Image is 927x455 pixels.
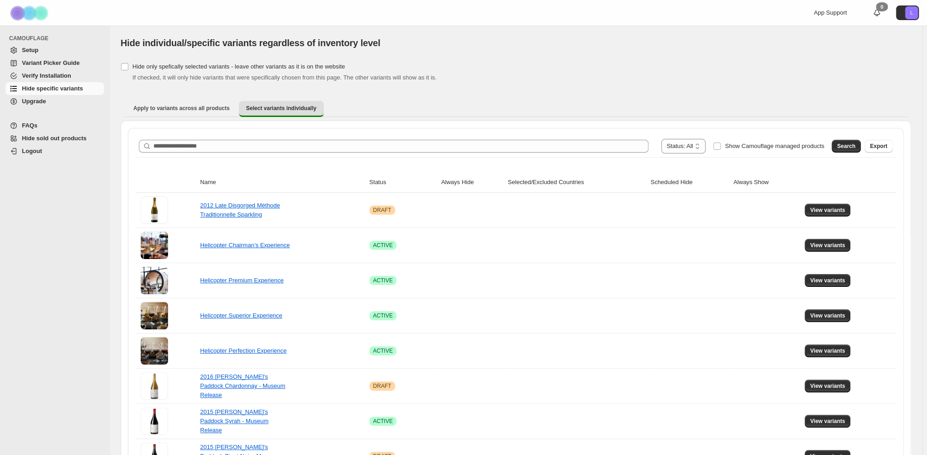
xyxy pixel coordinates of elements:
span: Logout [22,148,42,154]
a: Setup [5,44,104,57]
span: ACTIVE [373,312,393,319]
th: Selected/Excluded Countries [505,172,648,193]
span: View variants [810,277,845,284]
span: Select variants individually [246,105,316,112]
span: ACTIVE [373,418,393,425]
a: Logout [5,145,104,158]
span: View variants [810,382,845,390]
span: Hide only spefically selected variants - leave other variants as it is on the website [132,63,345,70]
a: Helicopter Premium Experience [200,277,284,284]
a: Hide sold out products [5,132,104,145]
span: DRAFT [373,206,391,214]
a: Helicopter Perfection Experience [200,347,286,354]
img: Camouflage [7,0,53,26]
span: Hide individual/specific variants regardless of inventory level [121,38,380,48]
button: View variants [805,274,851,287]
div: 0 [876,2,888,11]
button: Export [864,140,893,153]
span: View variants [810,312,845,319]
span: ACTIVE [373,347,393,354]
span: Setup [22,47,38,53]
button: View variants [805,380,851,392]
span: Upgrade [22,98,46,105]
img: Helicopter Chairman’s Experience [141,232,168,259]
a: Hide specific variants [5,82,104,95]
a: 2016 [PERSON_NAME]'s Paddock Chardonnay - Museum Release [200,373,285,398]
span: View variants [810,347,845,354]
span: Apply to variants across all products [133,105,230,112]
button: View variants [805,239,851,252]
span: App Support [814,9,847,16]
span: ACTIVE [373,277,393,284]
button: View variants [805,204,851,217]
button: View variants [805,309,851,322]
img: 2015 Melissa's Paddock Syrah - Museum Release [141,407,168,435]
button: Avatar with initials L [896,5,919,20]
span: ACTIVE [373,242,393,249]
span: Show Camouflage managed products [725,143,824,149]
span: DRAFT [373,382,391,390]
img: Helicopter Superior Experience [141,302,168,329]
button: Search [832,140,861,153]
a: 2012 Late Disgorged Méthode Traditionnelle Sparkling [200,202,280,218]
th: Name [197,172,366,193]
span: Export [870,143,887,150]
span: FAQs [22,122,37,129]
img: 2012 Late Disgorged Méthode Traditionnelle Sparkling [141,196,168,224]
button: View variants [805,415,851,428]
button: Apply to variants across all products [126,101,237,116]
span: CAMOUFLAGE [9,35,105,42]
span: Hide specific variants [22,85,83,92]
span: View variants [810,418,845,425]
a: 0 [872,8,881,17]
span: If checked, it will only hide variants that were specifically chosen from this page. The other va... [132,74,437,81]
th: Always Show [731,172,802,193]
span: Avatar with initials L [905,6,918,19]
img: Helicopter Premium Experience [141,267,168,294]
a: 2015 [PERSON_NAME]'s Paddock Syrah - Museum Release [200,408,269,434]
a: Variant Picker Guide [5,57,104,69]
a: Verify Installation [5,69,104,82]
img: Helicopter Perfection Experience [141,337,168,365]
span: View variants [810,242,845,249]
a: Helicopter Chairman’s Experience [200,242,290,249]
th: Scheduled Hide [648,172,731,193]
th: Always Hide [438,172,505,193]
button: Select variants individually [239,101,324,117]
text: L [910,10,913,16]
span: Hide sold out products [22,135,87,142]
a: FAQs [5,119,104,132]
a: Upgrade [5,95,104,108]
th: Status [367,172,438,193]
a: Helicopter Superior Experience [200,312,282,319]
span: View variants [810,206,845,214]
span: Verify Installation [22,72,71,79]
span: Search [837,143,855,150]
button: View variants [805,344,851,357]
span: Variant Picker Guide [22,59,79,66]
img: 2016 Katherine's Paddock Chardonnay - Museum Release [141,372,168,400]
